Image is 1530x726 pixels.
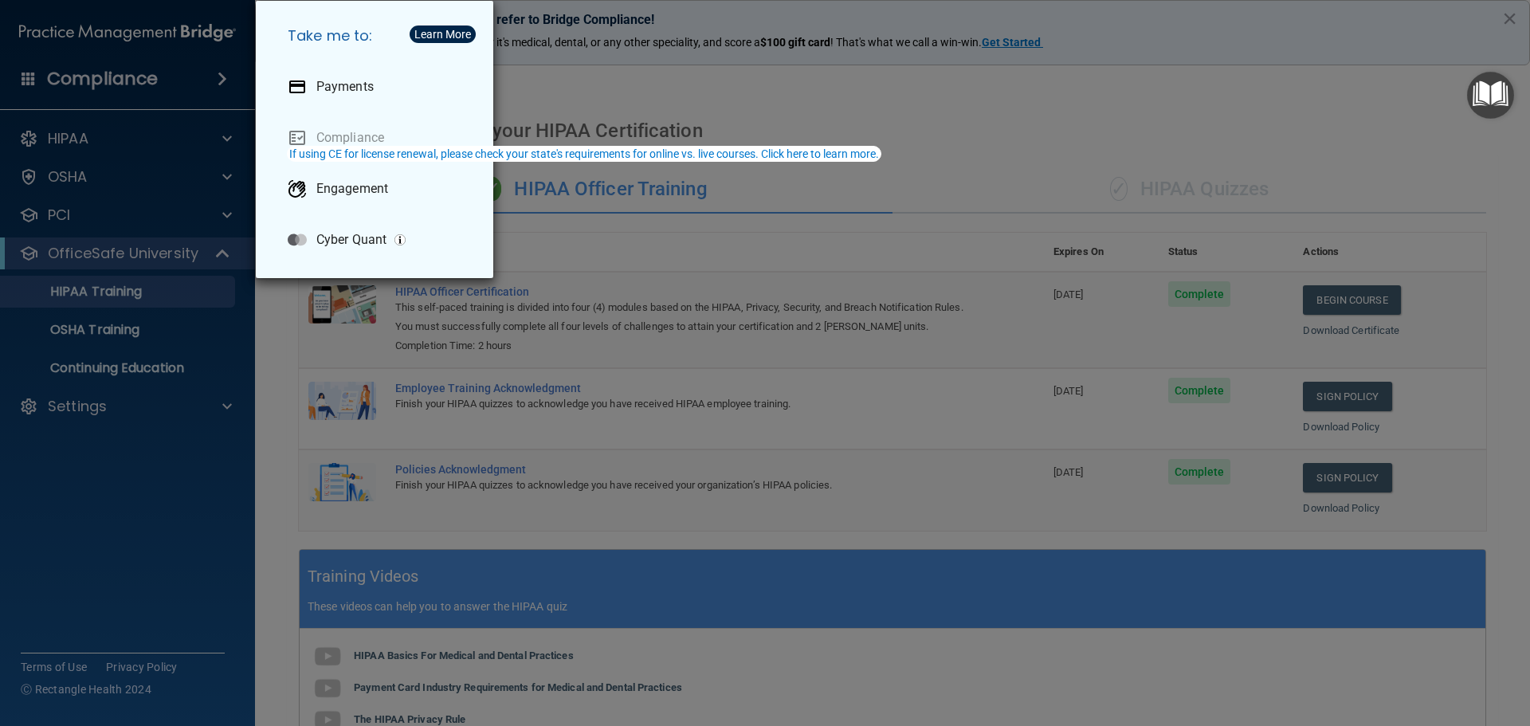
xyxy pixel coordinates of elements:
button: Learn More [410,26,476,43]
h5: Take me to: [275,14,481,58]
a: Engagement [275,167,481,211]
p: Engagement [316,181,388,197]
p: Cyber Quant [316,232,386,248]
a: Compliance [275,116,481,160]
p: Payments [316,79,374,95]
div: Learn More [414,29,471,40]
button: If using CE for license renewal, please check your state's requirements for online vs. live cours... [287,146,881,162]
button: Open Resource Center [1467,72,1514,119]
div: If using CE for license renewal, please check your state's requirements for online vs. live cours... [289,148,879,159]
a: Payments [275,65,481,109]
a: Cyber Quant [275,218,481,262]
